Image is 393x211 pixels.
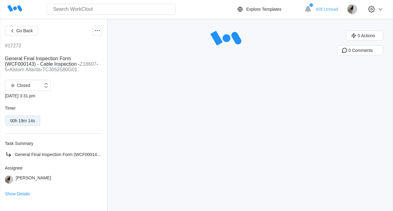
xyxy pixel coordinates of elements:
[5,26,38,36] button: Go Back
[10,118,35,123] div: 00h 19m 14s
[337,45,383,55] button: 0 Comments
[47,4,176,15] input: Search WorkClout
[5,67,8,72] mark: 5
[8,67,9,72] span: -
[96,61,98,67] span: -
[5,175,13,184] img: stormageddon_tree.jpg
[80,61,96,67] mark: Z18607
[236,6,301,13] a: Explore Templates
[5,106,102,111] div: Timer
[5,43,21,49] div: #17272
[16,29,33,33] span: Go Back
[8,81,30,90] div: Closed
[358,33,375,38] span: 0 Actions
[42,67,77,72] mark: TC3052580G01
[16,175,51,184] div: [PERSON_NAME]
[41,67,42,72] span: -
[5,192,30,196] button: Show Details
[9,67,41,72] mark: Alstom Atlanta
[5,166,102,170] div: Assignee
[15,152,304,157] span: General Final Inspection Form (WCF000143) - Cable Inspection - @ Enter Job # (if applicable, Ente...
[316,7,338,12] span: 405 Unread
[5,151,102,158] a: General Final Inspection Form (WCF000143) - Cable Inspection - @ Enter Job # (if applicable, Ente...
[346,31,383,41] button: 0 Actions
[348,48,373,53] span: 0 Comments
[5,56,80,67] span: General Final Inspection Form (WCF000143) - Cable Inspection -
[5,93,102,98] div: [DATE] 3:31 pm
[5,141,102,146] div: Task Summary
[347,4,357,14] img: stormageddon_tree.jpg
[246,7,282,12] div: Explore Templates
